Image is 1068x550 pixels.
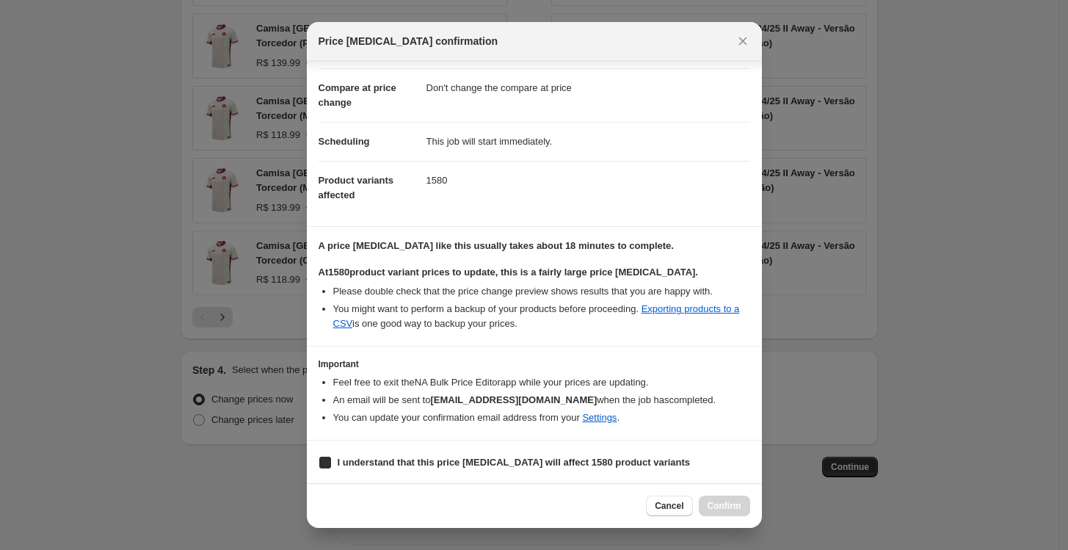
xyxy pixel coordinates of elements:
[319,240,674,251] b: A price [MEDICAL_DATA] like this usually takes about 18 minutes to complete.
[655,500,683,512] span: Cancel
[333,393,750,408] li: An email will be sent to when the job has completed .
[319,82,396,108] span: Compare at price change
[582,412,617,423] a: Settings
[319,175,394,200] span: Product variants affected
[333,375,750,390] li: Feel free to exit the NA Bulk Price Editor app while your prices are updating.
[430,394,597,405] b: [EMAIL_ADDRESS][DOMAIN_NAME]
[426,122,750,161] dd: This job will start immediately.
[319,136,370,147] span: Scheduling
[733,31,753,51] button: Close
[319,358,750,370] h3: Important
[646,496,692,516] button: Cancel
[338,457,691,468] b: I understand that this price [MEDICAL_DATA] will affect 1580 product variants
[426,161,750,200] dd: 1580
[333,302,750,331] li: You might want to perform a backup of your products before proceeding. is one good way to backup ...
[319,267,698,278] b: At 1580 product variant prices to update, this is a fairly large price [MEDICAL_DATA].
[333,410,750,425] li: You can update your confirmation email address from your .
[426,68,750,107] dd: Don't change the compare at price
[319,34,498,48] span: Price [MEDICAL_DATA] confirmation
[333,284,750,299] li: Please double check that the price change preview shows results that you are happy with.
